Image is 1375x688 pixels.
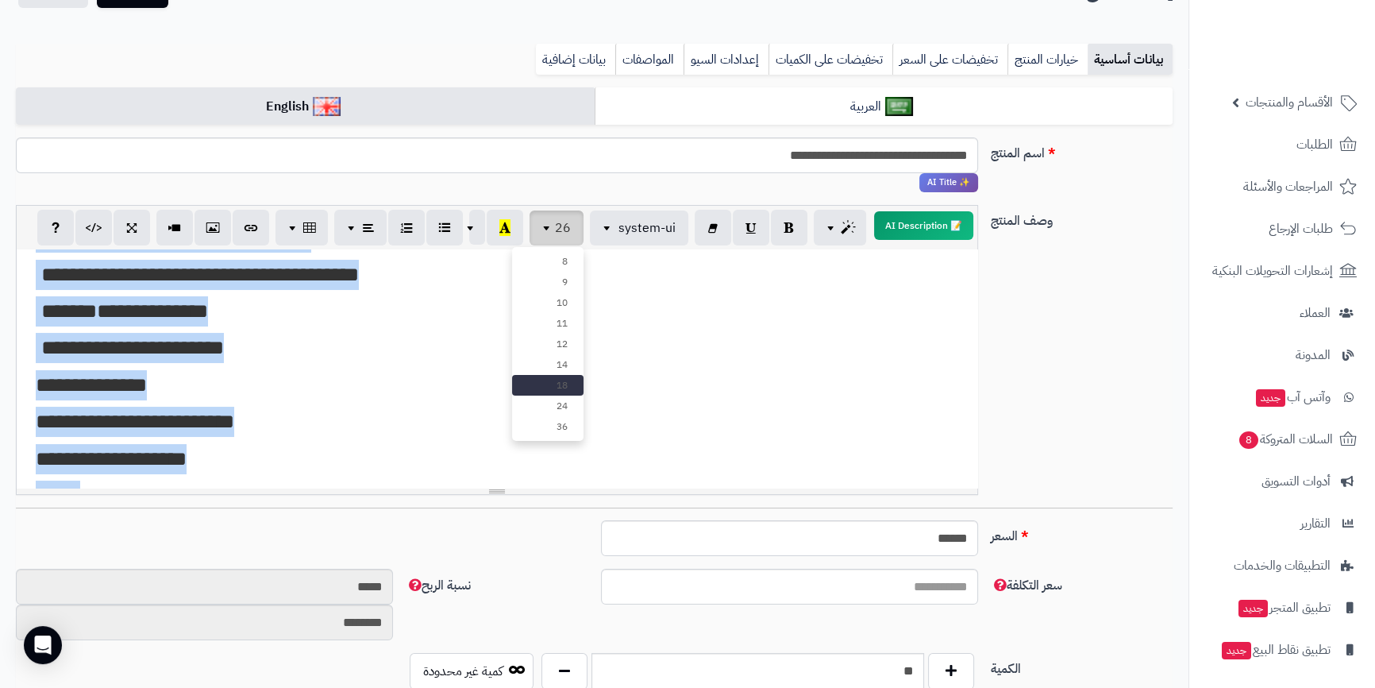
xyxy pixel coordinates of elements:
[512,375,584,396] a: 18
[1246,91,1333,114] span: الأقسام والمنتجات
[1088,44,1173,75] a: بيانات أساسية
[512,251,584,272] a: 8
[1199,547,1365,585] a: التطبيقات والخدمات
[1199,504,1365,543] a: التقارير
[512,416,584,437] a: 36
[1243,176,1333,198] span: المراجعات والأسئلة
[512,313,584,334] a: 11
[555,218,571,238] span: 26
[874,211,973,240] button: 📝 AI Description
[1199,210,1365,248] a: طلبات الإرجاع
[1296,344,1331,366] span: المدونة
[1300,512,1331,535] span: التقارير
[1199,462,1365,501] a: أدوات التسويق
[1222,642,1251,659] span: جديد
[313,97,341,116] img: English
[1199,168,1365,206] a: المراجعات والأسئلة
[1237,597,1331,619] span: تطبيق المتجر
[512,396,584,416] a: 24
[512,354,584,375] a: 14
[1238,600,1268,617] span: جديد
[1199,252,1365,290] a: إشعارات التحويلات البنكية
[1238,431,1258,449] span: 8
[1254,386,1331,408] span: وآتس آب
[618,218,676,238] span: system-ui
[919,173,978,192] span: انقر لاستخدام رفيقك الذكي
[1199,378,1365,416] a: وآتس آبجديد
[1256,389,1285,407] span: جديد
[615,44,684,75] a: المواصفات
[885,97,913,116] img: العربية
[1261,470,1331,493] span: أدوات التسويق
[768,44,892,75] a: تخفيضات على الكميات
[984,205,1180,230] label: وصف المنتج
[1234,555,1331,577] span: التطبيقات والخدمات
[512,334,584,354] a: 12
[406,576,471,595] span: نسبة الربح
[530,211,584,245] button: 26
[1007,44,1088,75] a: خيارات المنتج
[1296,133,1333,156] span: الطلبات
[1300,302,1331,324] span: العملاء
[1199,336,1365,374] a: المدونة
[984,137,1180,163] label: اسم المنتج
[1199,126,1365,164] a: الطلبات
[1199,589,1365,627] a: تطبيق المتجرجديد
[984,520,1180,546] label: السعر
[536,44,615,75] a: بيانات إضافية
[984,653,1180,678] label: الكمية
[991,576,1062,595] span: سعر التكلفة
[1212,260,1333,282] span: إشعارات التحويلات البنكية
[595,87,1173,126] a: العربية
[1199,294,1365,332] a: العملاء
[512,292,584,313] a: 10
[892,44,1007,75] a: تخفيضات على السعر
[1238,428,1333,450] span: السلات المتروكة
[512,272,584,292] a: 9
[1220,639,1331,661] span: تطبيق نقاط البيع
[1199,420,1365,458] a: السلات المتروكة8
[24,626,62,664] div: Open Intercom Messenger
[590,211,688,245] button: system-ui
[16,87,595,126] a: English
[1199,631,1365,669] a: تطبيق نقاط البيعجديد
[1267,31,1360,64] img: logo-2.png
[684,44,768,75] a: إعدادات السيو
[1269,218,1333,240] span: طلبات الإرجاع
